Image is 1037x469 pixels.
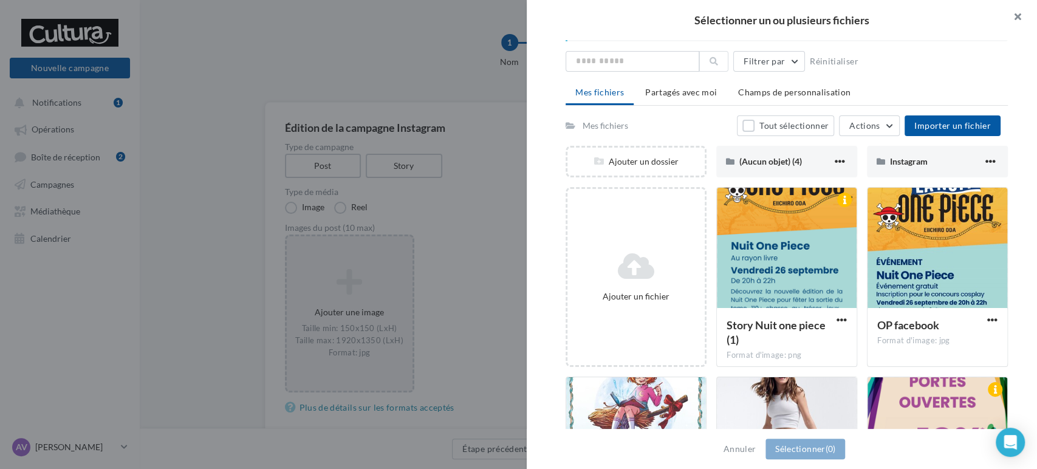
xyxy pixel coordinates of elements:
[890,156,928,166] span: Instagram
[996,428,1025,457] div: Open Intercom Messenger
[737,115,834,136] button: Tout sélectionner
[825,443,835,454] span: (0)
[877,335,998,346] div: Format d'image: jpg
[572,290,700,303] div: Ajouter un fichier
[567,156,705,168] div: Ajouter un dossier
[765,439,845,459] button: Sélectionner(0)
[727,350,847,361] div: Format d'image: png
[727,318,826,346] span: Story Nuit one piece (1)
[546,15,1018,26] h2: Sélectionner un ou plusieurs fichiers
[719,442,761,456] button: Annuler
[738,87,850,97] span: Champs de personnalisation
[839,115,900,136] button: Actions
[805,54,863,69] button: Réinitialiser
[583,120,628,132] div: Mes fichiers
[877,318,939,332] span: OP facebook
[914,120,991,131] span: Importer un fichier
[645,87,717,97] span: Partagés avec moi
[733,51,805,72] button: Filtrer par
[849,120,880,131] span: Actions
[905,115,1001,136] button: Importer un fichier
[575,87,624,97] span: Mes fichiers
[739,156,802,166] span: (Aucun objet) (4)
